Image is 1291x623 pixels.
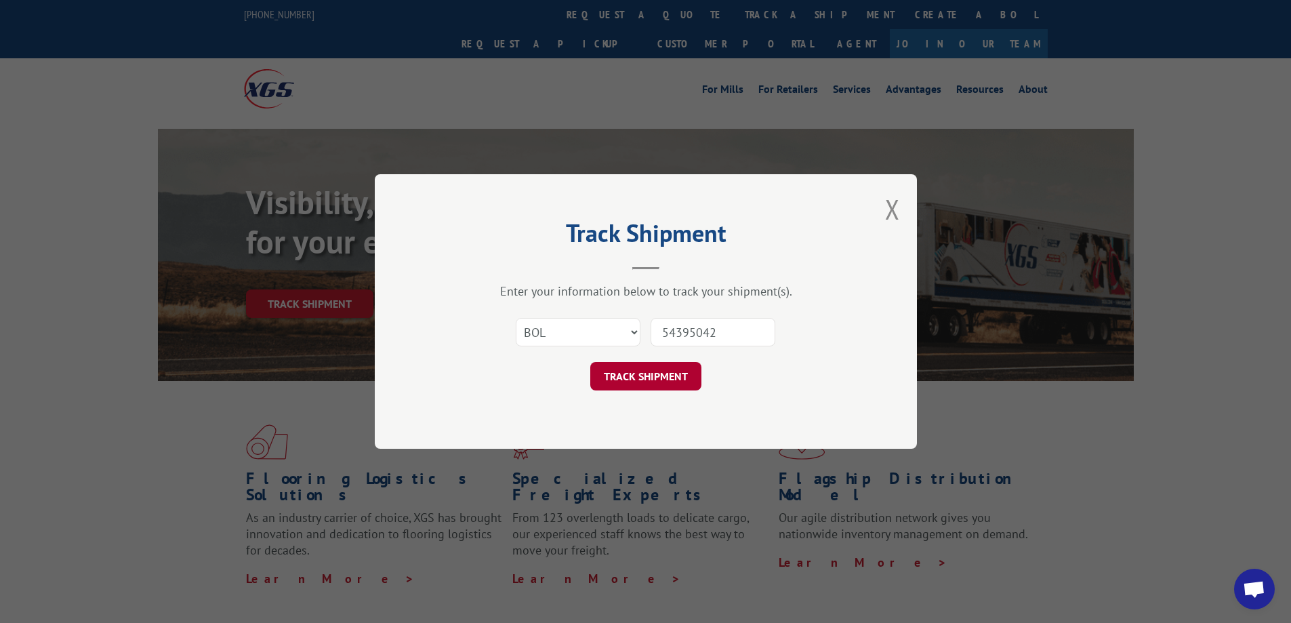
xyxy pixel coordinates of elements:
div: Enter your information below to track your shipment(s). [443,283,849,299]
h2: Track Shipment [443,224,849,249]
input: Number(s) [651,318,775,346]
button: TRACK SHIPMENT [590,362,701,390]
div: Open chat [1234,569,1275,609]
button: Close modal [885,191,900,227]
